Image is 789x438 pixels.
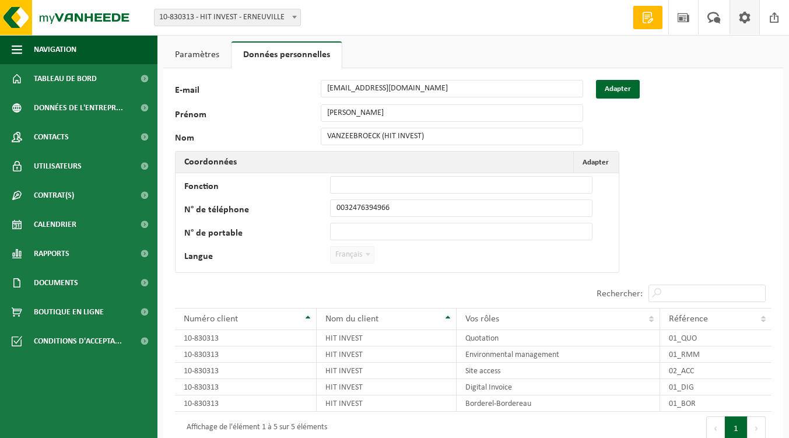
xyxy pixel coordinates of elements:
td: 01_BOR [660,395,772,412]
span: Conditions d'accepta... [34,327,122,356]
span: Français [331,247,374,263]
span: 10-830313 - HIT INVEST - ERNEUVILLE [154,9,301,26]
span: Nom du client [325,314,378,324]
a: Paramètres [163,41,231,68]
span: 10-830313 - HIT INVEST - ERNEUVILLE [155,9,300,26]
label: N° de téléphone [184,205,330,217]
span: Tableau de bord [34,64,97,93]
span: Documents [34,268,78,297]
td: HIT INVEST [317,346,457,363]
span: Utilisateurs [34,152,82,181]
td: 10-830313 [175,395,317,412]
span: Numéro client [184,314,238,324]
button: Adapter [573,152,618,173]
label: Fonction [184,182,330,194]
td: Digital Invoice [457,379,660,395]
td: 01_RMM [660,346,772,363]
label: Langue [184,252,330,264]
td: 01_QUO [660,330,772,346]
span: Adapter [583,159,609,166]
td: 02_ACC [660,363,772,379]
button: Adapter [596,80,640,99]
td: Quotation [457,330,660,346]
td: HIT INVEST [317,395,457,412]
td: 01_DIG [660,379,772,395]
td: Environmental management [457,346,660,363]
span: Référence [669,314,708,324]
span: Boutique en ligne [34,297,104,327]
span: Vos rôles [465,314,499,324]
td: Site access [457,363,660,379]
input: E-mail [321,80,583,97]
label: Nom [175,134,321,145]
span: Calendrier [34,210,76,239]
label: Prénom [175,110,321,122]
td: HIT INVEST [317,379,457,395]
label: E-mail [175,86,321,99]
span: Français [330,246,374,264]
h2: Coordonnées [176,152,246,173]
td: HIT INVEST [317,330,457,346]
span: Contacts [34,122,69,152]
td: HIT INVEST [317,363,457,379]
span: Contrat(s) [34,181,74,210]
label: Rechercher: [597,289,643,299]
span: Rapports [34,239,69,268]
span: Données de l'entrepr... [34,93,123,122]
label: N° de portable [184,229,330,240]
td: 10-830313 [175,346,317,363]
td: 10-830313 [175,330,317,346]
td: 10-830313 [175,379,317,395]
a: Données personnelles [232,41,342,68]
span: Navigation [34,35,76,64]
td: 10-830313 [175,363,317,379]
td: Borderel-Bordereau [457,395,660,412]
